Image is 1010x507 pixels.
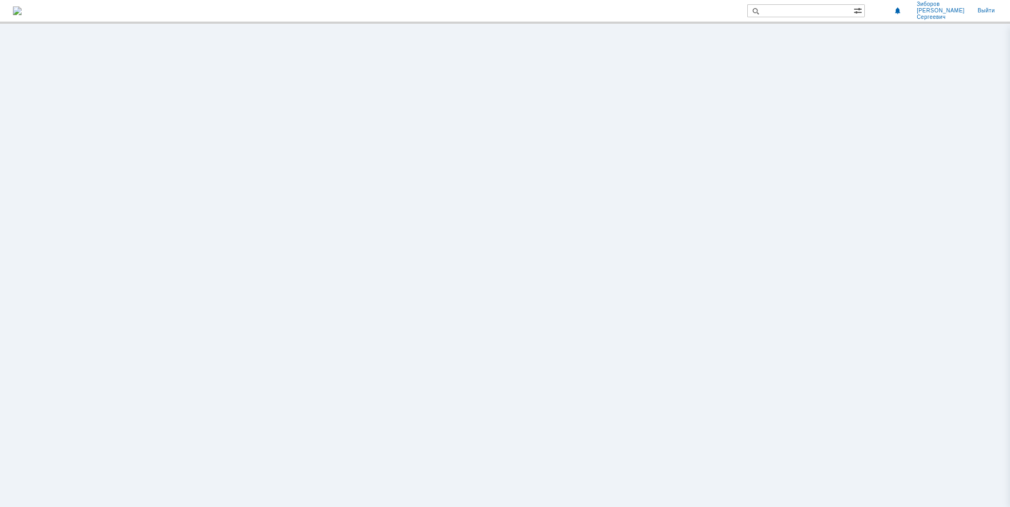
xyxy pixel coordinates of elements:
[917,14,965,20] span: Сергеевич
[13,6,22,15] img: logo
[917,8,965,14] span: [PERSON_NAME]
[917,1,965,8] span: Зиборов
[854,5,864,15] span: Расширенный поиск
[13,6,22,15] a: Перейти на домашнюю страницу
